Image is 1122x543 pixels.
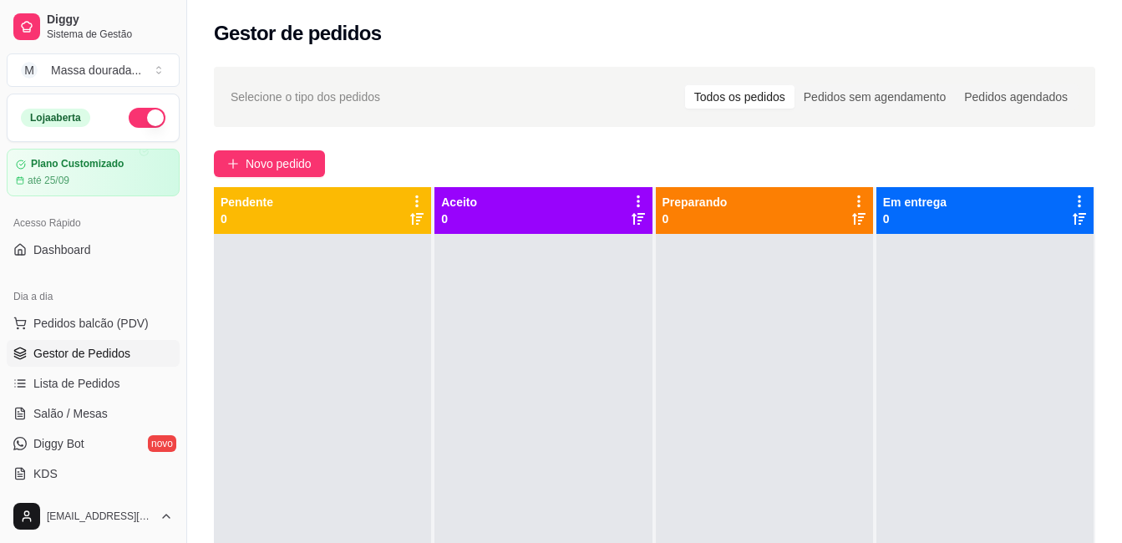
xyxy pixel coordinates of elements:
[221,211,273,227] p: 0
[663,194,728,211] p: Preparando
[883,211,947,227] p: 0
[663,211,728,227] p: 0
[33,375,120,392] span: Lista de Pedidos
[795,85,955,109] div: Pedidos sem agendamento
[214,150,325,177] button: Novo pedido
[33,345,130,362] span: Gestor de Pedidos
[7,149,180,196] a: Plano Customizadoaté 25/09
[21,62,38,79] span: M
[441,211,477,227] p: 0
[33,315,149,332] span: Pedidos balcão (PDV)
[221,194,273,211] p: Pendente
[7,310,180,337] button: Pedidos balcão (PDV)
[28,174,69,187] article: até 25/09
[7,496,180,536] button: [EMAIL_ADDRESS][DOMAIN_NAME]
[7,400,180,427] a: Salão / Mesas
[246,155,312,173] span: Novo pedido
[231,88,380,106] span: Selecione o tipo dos pedidos
[7,210,180,236] div: Acesso Rápido
[21,109,90,127] div: Loja aberta
[214,20,382,47] h2: Gestor de pedidos
[7,340,180,367] a: Gestor de Pedidos
[7,460,180,487] a: KDS
[685,85,795,109] div: Todos os pedidos
[7,7,180,47] a: DiggySistema de Gestão
[7,283,180,310] div: Dia a dia
[47,510,153,523] span: [EMAIL_ADDRESS][DOMAIN_NAME]
[33,465,58,482] span: KDS
[47,13,173,28] span: Diggy
[227,158,239,170] span: plus
[33,435,84,452] span: Diggy Bot
[129,108,165,128] button: Alterar Status
[441,194,477,211] p: Aceito
[31,158,124,170] article: Plano Customizado
[47,28,173,41] span: Sistema de Gestão
[7,430,180,457] a: Diggy Botnovo
[7,370,180,397] a: Lista de Pedidos
[955,85,1077,109] div: Pedidos agendados
[883,194,947,211] p: Em entrega
[7,53,180,87] button: Select a team
[33,405,108,422] span: Salão / Mesas
[7,236,180,263] a: Dashboard
[33,241,91,258] span: Dashboard
[51,62,141,79] div: Massa dourada ...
